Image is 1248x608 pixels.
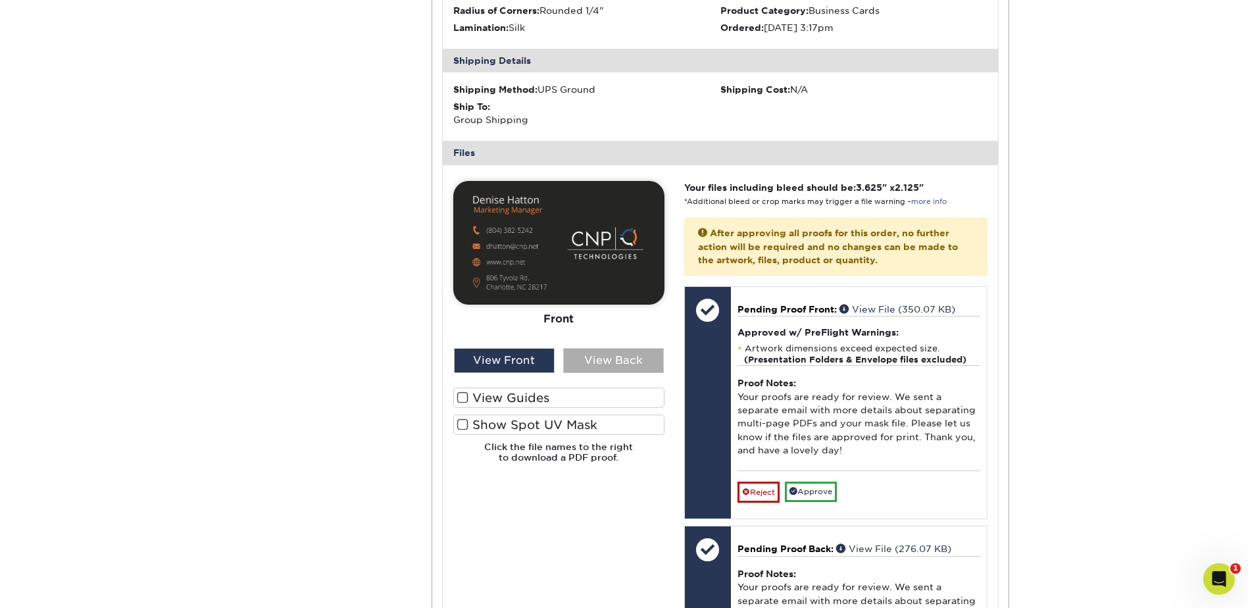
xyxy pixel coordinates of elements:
[453,100,720,127] div: Group Shipping
[453,304,664,333] div: Front
[737,343,980,365] li: Artwork dimensions exceed expected size.
[720,21,987,34] li: [DATE] 3:17pm
[737,569,796,579] strong: Proof Notes:
[453,5,539,16] strong: Radius of Corners:
[698,228,958,265] strong: After approving all proofs for this order, no further action will be required and no changes can ...
[720,83,987,96] div: N/A
[720,5,809,16] strong: Product Category:
[737,482,780,503] a: Reject
[839,304,955,315] a: View File (350.07 KB)
[454,348,555,373] div: View Front
[453,4,720,17] li: Rounded 1/4"
[1230,563,1241,574] span: 1
[895,182,919,193] span: 2.125
[443,141,998,165] div: Files
[684,182,924,193] strong: Your files including bleed should be: " x "
[453,84,537,95] strong: Shipping Method:
[1203,563,1235,595] iframe: Intercom live chat
[453,415,664,435] label: Show Spot UV Mask
[785,482,837,502] a: Approve
[836,544,951,554] a: View File (276.07 KB)
[684,197,947,206] small: *Additional bleed or crop marks may trigger a file warning –
[453,101,490,112] strong: Ship To:
[453,83,720,96] div: UPS Ground
[744,355,966,365] strong: (Presentation Folders & Envelope files excluded)
[856,182,882,193] span: 3.625
[453,21,720,34] li: Silk
[453,442,664,474] h6: Click the file names to the right to download a PDF proof.
[443,49,998,72] div: Shipping Details
[911,197,947,206] a: more info
[720,4,987,17] li: Business Cards
[737,544,834,554] span: Pending Proof Back:
[453,22,509,33] strong: Lamination:
[720,84,790,95] strong: Shipping Cost:
[720,22,764,33] strong: Ordered:
[737,304,837,315] span: Pending Proof Front:
[737,378,796,388] strong: Proof Notes:
[453,388,664,408] label: View Guides
[737,365,980,470] div: Your proofs are ready for review. We sent a separate email with more details about separating mul...
[737,327,980,338] h4: Approved w/ PreFlight Warnings:
[563,348,664,373] div: View Back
